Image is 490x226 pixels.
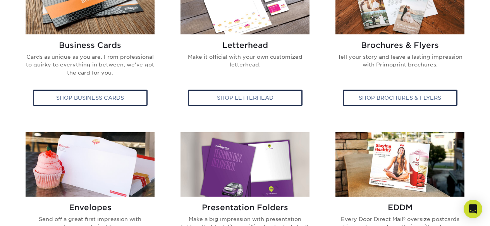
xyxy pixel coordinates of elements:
div: Shop Brochures & Flyers [343,90,457,106]
div: Open Intercom Messenger [464,200,482,218]
img: Presentation Folders [181,132,309,197]
div: Shop Business Cards [33,90,148,106]
h2: Presentation Folders [180,203,311,212]
p: Make it official with your own customized letterhead. [180,53,311,75]
h2: Letterhead [180,41,311,50]
h2: Business Cards [25,41,156,50]
h2: EDDM [335,203,466,212]
img: EDDM [335,132,464,197]
p: Tell your story and leave a lasting impression with Primoprint brochures. [335,53,466,75]
div: Shop Letterhead [188,90,303,106]
p: Cards as unique as you are. From professional to quirky to everything in between, we've got the c... [25,53,156,83]
img: Envelopes [26,132,155,197]
h2: Brochures & Flyers [335,41,466,50]
h2: Envelopes [25,203,156,212]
